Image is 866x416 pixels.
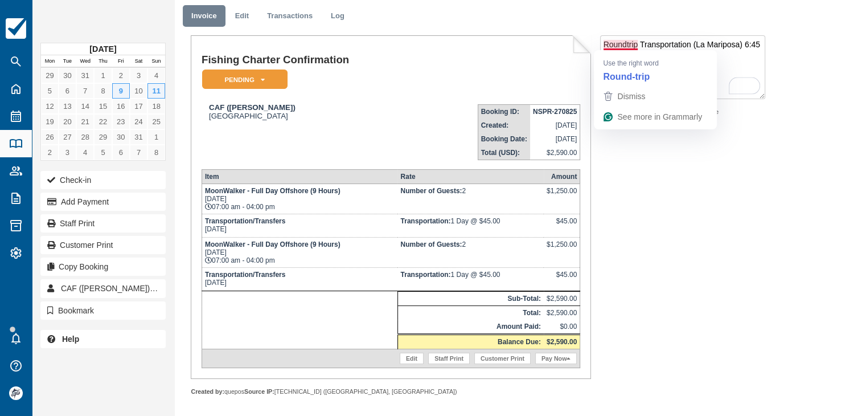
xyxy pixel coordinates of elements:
[59,129,76,145] a: 27
[130,145,147,160] a: 7
[202,103,425,120] div: [GEOGRAPHIC_DATA]
[94,55,112,68] th: Thu
[397,292,543,306] th: Sub-Total:
[40,236,166,254] a: Customer Print
[59,145,76,160] a: 3
[205,271,285,279] strong: Transportation/Transfers
[547,217,577,234] div: $45.00
[112,114,130,129] a: 23
[400,217,450,225] strong: Transportation
[544,292,580,306] td: $2,590.00
[322,5,353,27] a: Log
[544,170,580,184] th: Amount
[227,5,257,27] a: Edit
[40,214,166,233] a: Staff Print
[41,83,59,99] a: 5
[400,187,462,195] strong: Number of Guests
[130,114,147,129] a: 24
[530,119,580,132] td: [DATE]
[530,132,580,146] td: [DATE]
[40,258,166,276] button: Copy Booking
[94,129,112,145] a: 29
[76,83,94,99] a: 7
[244,388,274,395] strong: Source IP:
[94,114,112,129] a: 22
[202,238,397,268] td: [DATE] 07:00 am - 04:00 pm
[400,353,424,364] a: Edit
[428,353,470,364] a: Staff Print
[76,68,94,83] a: 31
[59,99,76,114] a: 13
[112,55,130,68] th: Fri
[205,187,340,195] strong: MoonWalker - Full Day Offshore (9 Hours)
[397,335,543,349] th: Balance Due:
[147,145,165,160] a: 8
[600,35,765,99] textarea: To enrich screen reader interactions, please activate Accessibility in Grammarly extension settings
[59,68,76,83] a: 30
[112,83,130,99] a: 9
[147,83,165,99] a: 11
[94,145,112,160] a: 5
[191,388,224,395] strong: Created by:
[547,338,577,346] strong: $2,590.00
[544,306,580,320] td: $2,590.00
[530,146,580,160] td: $2,590.00
[544,320,580,335] td: $0.00
[40,193,166,211] button: Add Payment
[478,119,530,132] th: Created:
[209,103,295,112] strong: CAF ([PERSON_NAME])
[76,114,94,129] a: 21
[40,330,166,348] a: Help
[147,129,165,145] a: 1
[130,68,147,83] a: 3
[89,44,116,54] strong: [DATE]
[547,271,577,288] div: $45.00
[258,5,321,27] a: Transactions
[59,55,76,68] th: Tue
[40,279,166,297] a: CAF ([PERSON_NAME]) 1
[535,353,577,364] a: Pay Now
[40,171,166,189] button: Check-in
[41,55,59,68] th: Mon
[397,320,543,335] th: Amount Paid:
[9,386,23,400] img: avatar
[191,388,591,396] div: quepos [TECHNICAL_ID] ([GEOGRAPHIC_DATA], [GEOGRAPHIC_DATA])
[40,301,166,320] button: Bookmark
[112,68,130,83] a: 2
[202,214,397,238] td: [DATE]
[202,170,397,184] th: Item
[478,105,530,119] th: Booking ID:
[112,129,130,145] a: 30
[76,145,94,160] a: 4
[41,68,59,83] a: 29
[397,306,543,320] th: Total:
[397,170,543,184] th: Rate
[59,114,76,129] a: 20
[41,129,59,145] a: 26
[397,184,543,214] td: 2
[547,240,577,258] div: $1,250.00
[147,99,165,114] a: 18
[112,145,130,160] a: 6
[478,146,530,160] th: Total (USD):
[94,99,112,114] a: 15
[397,268,543,291] td: 1 Day @ $45.00
[400,240,462,248] strong: Number of Guests
[205,217,285,225] strong: Transportation/Transfers
[130,83,147,99] a: 10
[202,268,397,291] td: [DATE]
[61,284,158,293] span: CAF ([PERSON_NAME])
[62,335,79,344] b: Help
[205,240,340,248] strong: MoonWalker - Full Day Offshore (9 Hours)
[130,99,147,114] a: 17
[76,129,94,145] a: 28
[112,99,130,114] a: 16
[547,187,577,204] div: $1,250.00
[152,284,163,294] span: 1
[94,68,112,83] a: 1
[478,132,530,146] th: Booking Date:
[397,214,543,238] td: 1 Day @ $45.00
[41,114,59,129] a: 19
[130,129,147,145] a: 31
[59,83,76,99] a: 6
